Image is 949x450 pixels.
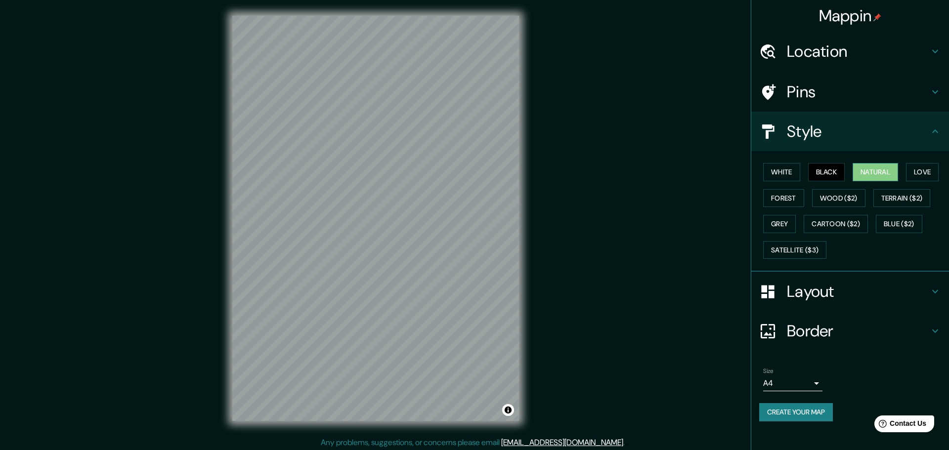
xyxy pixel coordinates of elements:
[763,367,774,375] label: Size
[787,41,929,61] h4: Location
[751,112,949,151] div: Style
[873,13,881,21] img: pin-icon.png
[808,163,845,181] button: Black
[759,403,833,421] button: Create your map
[751,32,949,71] div: Location
[861,411,938,439] iframe: Help widget launcher
[787,122,929,141] h4: Style
[232,16,519,421] canvas: Map
[501,437,623,448] a: [EMAIL_ADDRESS][DOMAIN_NAME]
[787,82,929,102] h4: Pins
[787,321,929,341] h4: Border
[625,437,626,449] div: .
[751,272,949,311] div: Layout
[812,189,865,207] button: Wood ($2)
[763,189,804,207] button: Forest
[502,404,514,416] button: Toggle attribution
[906,163,939,181] button: Love
[763,163,800,181] button: White
[626,437,628,449] div: .
[763,375,822,391] div: A4
[873,189,931,207] button: Terrain ($2)
[804,215,868,233] button: Cartoon ($2)
[321,437,625,449] p: Any problems, suggestions, or concerns please email .
[763,215,796,233] button: Grey
[876,215,922,233] button: Blue ($2)
[751,72,949,112] div: Pins
[819,6,882,26] h4: Mappin
[763,241,826,259] button: Satellite ($3)
[787,282,929,301] h4: Layout
[751,311,949,351] div: Border
[853,163,898,181] button: Natural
